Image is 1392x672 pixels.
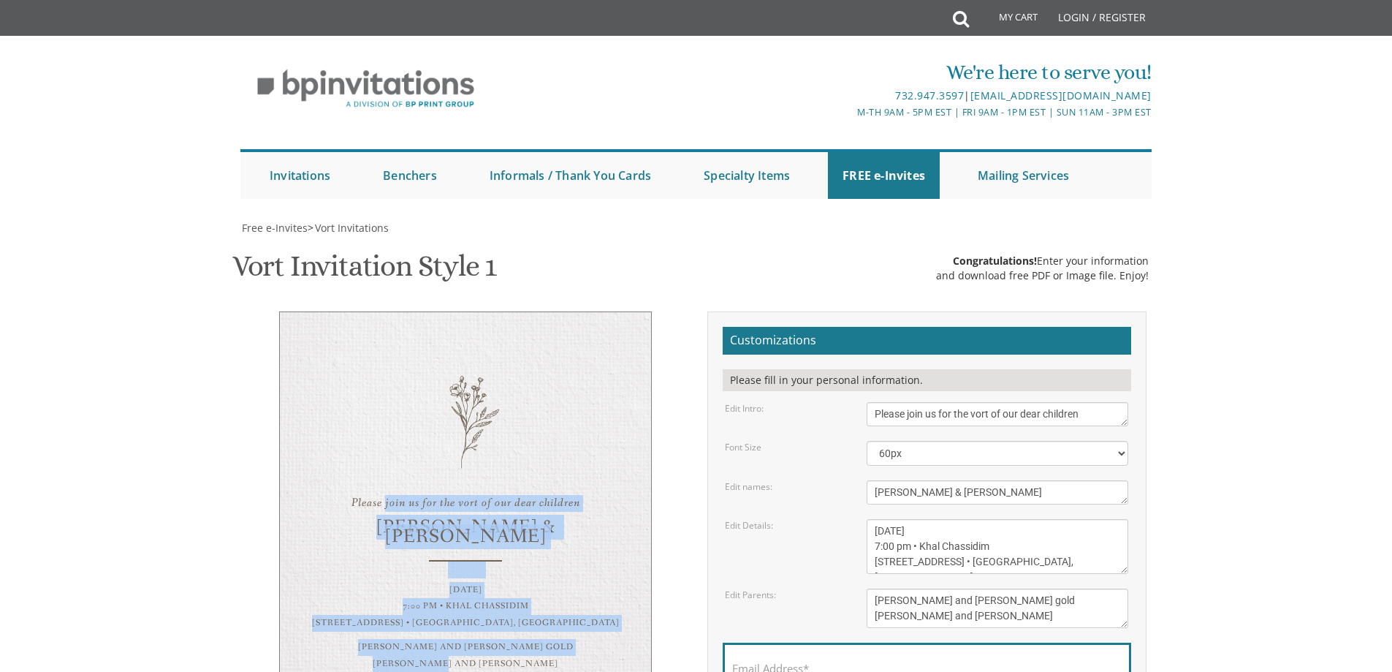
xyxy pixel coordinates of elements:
div: We're here to serve you! [545,58,1152,87]
a: 732.947.3597 [895,88,964,102]
a: My Cart [967,1,1048,38]
h1: Vort Invitation Style 1 [232,250,496,293]
div: | [545,87,1152,105]
div: [PERSON_NAME] & [PERSON_NAME] [309,523,622,542]
div: [DATE] 7:00 pm • Khal Chassidim [STREET_ADDRESS] • [GEOGRAPHIC_DATA], [GEOGRAPHIC_DATA] [309,582,622,632]
a: Specialty Items [689,152,805,199]
a: Benchers [368,152,452,199]
img: BP Invitation Loft [240,58,491,119]
span: > [308,221,389,235]
div: Enter your information [936,254,1149,268]
a: Free e-Invites [240,221,308,235]
label: Edit Parents: [725,589,776,601]
textarea: [PERSON_NAME] & [PERSON_NAME] [867,480,1128,505]
label: Edit Intro: [725,402,764,415]
textarea: Please join us for the vort of our dear children [867,402,1128,426]
textarea: [PERSON_NAME] and [PERSON_NAME] gold [PERSON_NAME] and [PERSON_NAME] [867,589,1128,628]
a: Vort Invitations [313,221,389,235]
div: Please join us for the vort of our dear children [309,495,622,512]
a: Informals / Thank You Cards [475,152,666,199]
div: Please fill in your personal information. [723,369,1131,391]
label: Edit Details: [725,519,773,532]
label: Edit names: [725,480,772,493]
h2: Customizations [723,327,1131,355]
span: Free e-Invites [242,221,308,235]
span: Congratulations! [953,254,1037,268]
a: FREE e-Invites [828,152,940,199]
span: Vort Invitations [315,221,389,235]
a: [EMAIL_ADDRESS][DOMAIN_NAME] [970,88,1152,102]
div: and download free PDF or Image file. Enjoy! [936,268,1149,283]
textarea: [DATE] 7:00 pm • Khal Chassidim [STREET_ADDRESS] • [GEOGRAPHIC_DATA], [GEOGRAPHIC_DATA] [867,519,1128,574]
label: Font Size [725,441,761,453]
a: Mailing Services [963,152,1084,199]
div: M-Th 9am - 5pm EST | Fri 9am - 1pm EST | Sun 11am - 3pm EST [545,105,1152,120]
a: Invitations [255,152,345,199]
